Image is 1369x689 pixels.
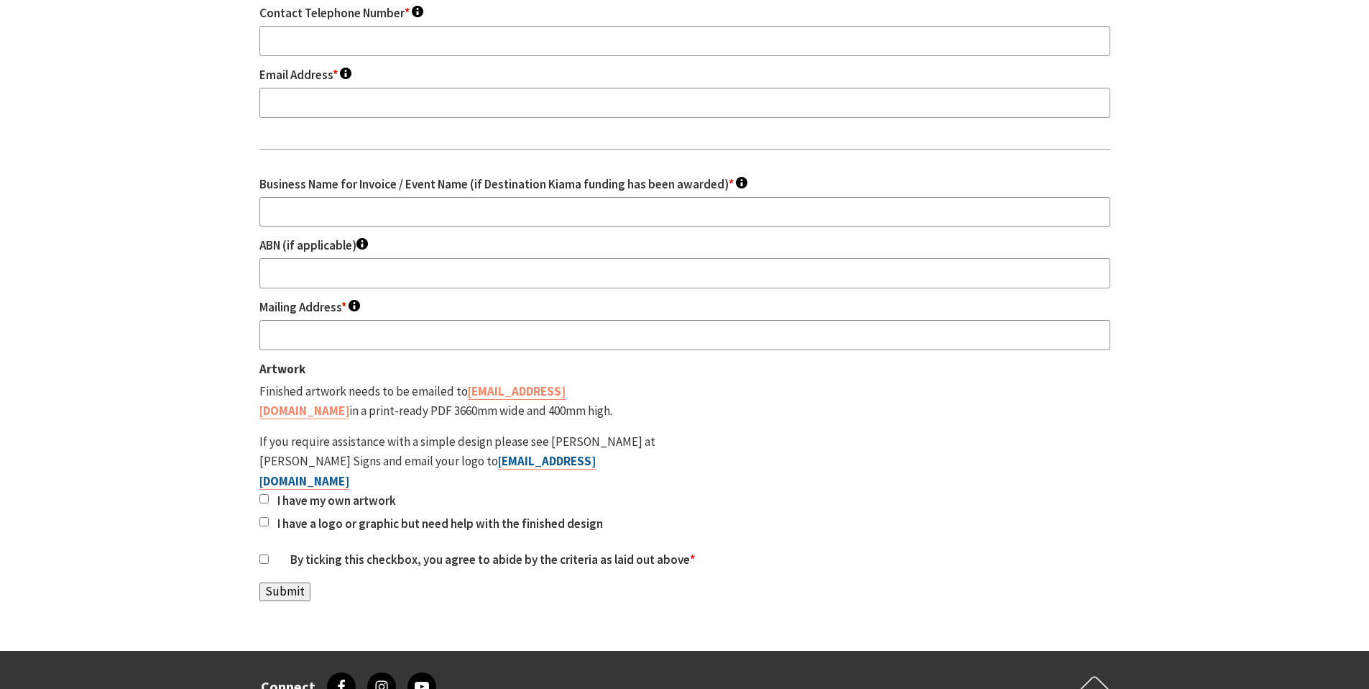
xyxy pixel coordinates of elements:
label: I have a logo or graphic but need help with the finished design [277,514,656,534]
span: Artwork [259,361,305,377]
label: Business Name for Invoice / Event Name (if Destination Kiama funding has been awarded) [259,176,747,192]
p: Finished artwork needs to be emailed to in a print-ready PDF 3660mm wide and 400mm high. [259,382,656,421]
p: If you require assistance with a simple design please see [PERSON_NAME] at [PERSON_NAME] Signs an... [259,432,656,491]
label: I have my own artwork [277,491,656,511]
a: [EMAIL_ADDRESS][DOMAIN_NAME] [259,453,596,489]
label: Email Address [259,67,351,83]
input: Submit [259,583,310,601]
label: ABN (if applicable) [259,237,368,253]
label: Contact Telephone Number [259,5,423,21]
label: By ticking this checkbox, you agree to abide by the criteria as laid out above [290,550,695,570]
label: Mailing Address [259,299,360,315]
